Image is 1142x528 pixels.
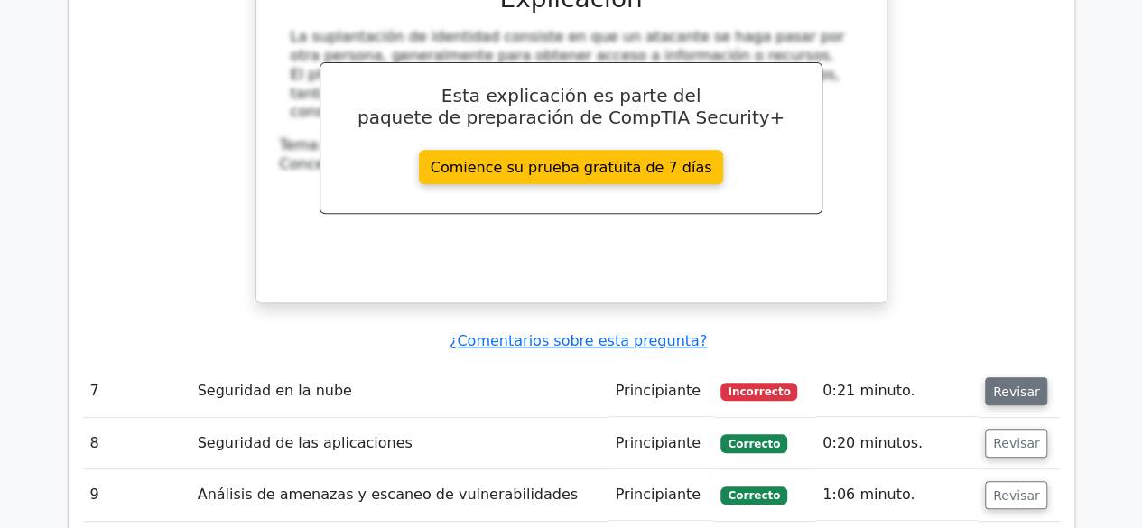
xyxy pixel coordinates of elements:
button: Revisar [985,429,1048,458]
font: Tema: [280,136,323,153]
font: Principiante [616,434,701,451]
font: 1:06 minuto. [822,486,915,503]
font: Correcto [728,489,780,502]
font: Incorrecto [728,385,790,398]
font: Análisis de amenazas y escaneo de vulnerabilidades [198,486,578,503]
font: Revisar [993,487,1040,502]
font: 0:20 minutos. [822,434,923,451]
button: Revisar [985,481,1048,510]
font: Concepto: [280,155,353,172]
font: Correcto [728,438,780,450]
font: 9 [90,486,99,503]
font: 7 [90,382,99,399]
button: Revisar [985,377,1048,406]
a: ¿Comentarios sobre esta pregunta? [450,332,707,349]
font: Seguridad de las aplicaciones [198,434,413,451]
font: Seguridad en la nube [198,382,352,399]
font: Principiante [616,382,701,399]
font: Principiante [616,486,701,503]
font: Revisar [993,384,1040,398]
font: 8 [90,434,99,451]
a: Comience su prueba gratuita de 7 días [419,150,724,185]
font: 0:21 minuto. [822,382,915,399]
font: Revisar [993,436,1040,450]
font: La suplantación de identidad consiste en que un atacante se haga pasar por otra persona, generalm... [291,28,845,120]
